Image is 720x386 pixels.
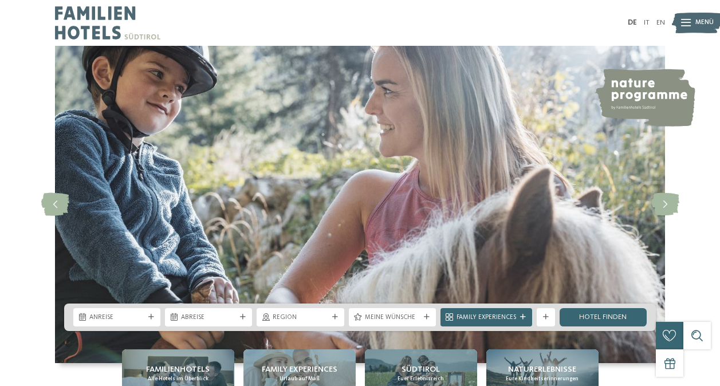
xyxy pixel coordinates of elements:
[695,18,714,27] span: Menü
[181,313,236,322] span: Abreise
[273,313,328,322] span: Region
[402,364,440,375] span: Südtirol
[262,364,337,375] span: Family Experiences
[560,308,647,326] a: Hotel finden
[506,375,579,383] span: Eure Kindheitserinnerungen
[656,19,665,26] a: EN
[644,19,650,26] a: IT
[457,313,516,322] span: Family Experiences
[146,364,210,375] span: Familienhotels
[280,375,320,383] span: Urlaub auf Maß
[89,313,144,322] span: Anreise
[148,375,208,383] span: Alle Hotels im Überblick
[365,313,420,322] span: Meine Wünsche
[398,375,444,383] span: Euer Erlebnisreich
[628,19,637,26] a: DE
[595,69,695,127] img: nature programme by Familienhotels Südtirol
[508,364,576,375] span: Naturerlebnisse
[55,46,665,363] img: Familienhotels Südtirol: The happy family places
